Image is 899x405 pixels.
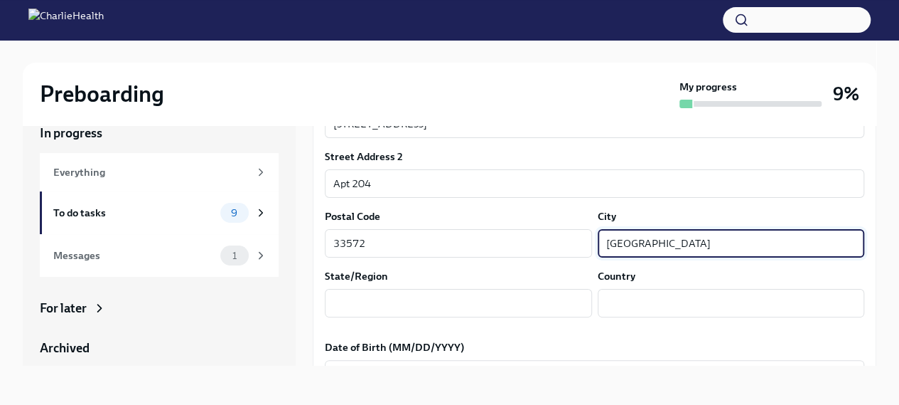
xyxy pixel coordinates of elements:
[53,248,215,263] div: Messages
[598,269,635,283] label: Country
[325,269,388,283] label: State/Region
[40,340,279,357] a: Archived
[325,209,380,223] label: Postal Code
[833,81,859,107] h3: 9%
[40,80,164,108] h2: Preboarding
[40,234,279,277] a: Messages1
[679,80,737,94] strong: My progress
[40,153,279,191] a: Everything
[325,149,403,164] label: Street Address 2
[40,125,279,142] a: In progress
[28,9,104,31] img: CharlieHealth
[40,191,279,234] a: To do tasks9
[40,300,279,317] a: For later
[325,340,864,354] label: Date of Birth (MM/DD/YYYY)
[224,251,245,261] span: 1
[53,205,215,221] div: To do tasks
[40,300,87,317] div: For later
[53,164,249,180] div: Everything
[222,208,246,219] span: 9
[598,209,616,223] label: City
